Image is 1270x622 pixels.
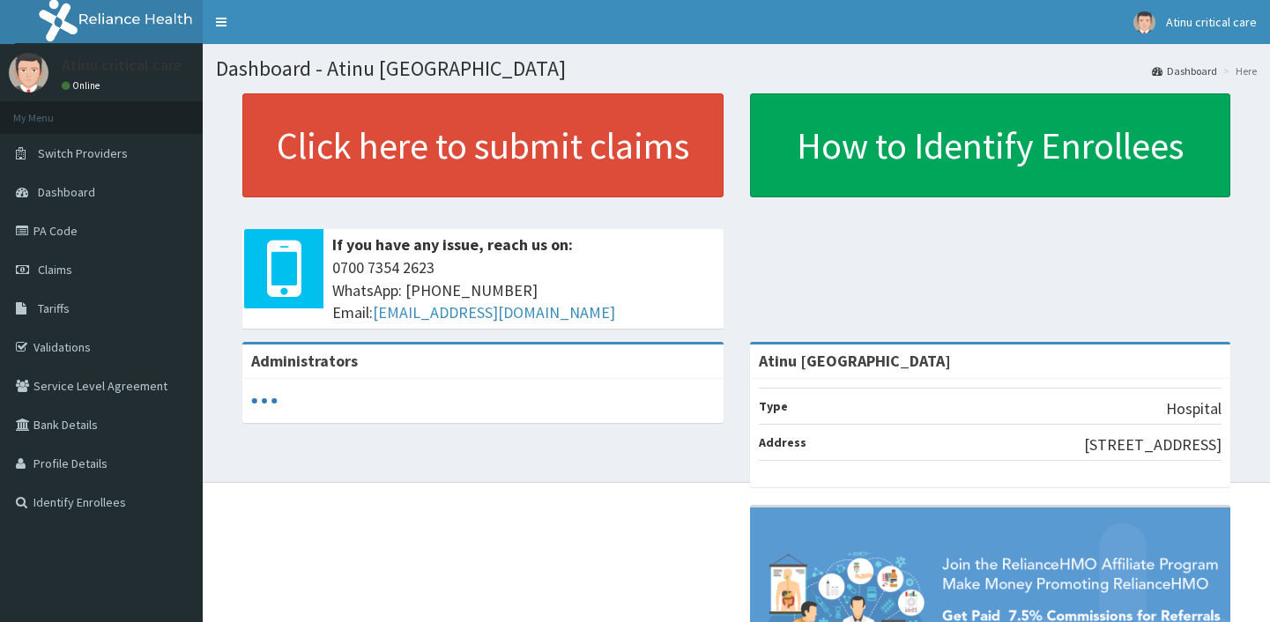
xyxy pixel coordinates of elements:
span: Switch Providers [38,145,128,161]
strong: Atinu [GEOGRAPHIC_DATA] [759,351,951,371]
img: User Image [9,53,48,93]
p: Atinu critical care [62,57,182,73]
p: Hospital [1166,397,1222,420]
img: User Image [1133,11,1155,33]
a: Online [62,79,104,92]
li: Here [1219,63,1257,78]
a: Click here to submit claims [242,93,724,197]
svg: audio-loading [251,388,278,414]
a: [EMAIL_ADDRESS][DOMAIN_NAME] [373,302,615,322]
b: Type [759,398,788,414]
p: [STREET_ADDRESS] [1084,433,1222,456]
b: Administrators [251,351,358,371]
a: Dashboard [1152,63,1217,78]
span: Claims [38,262,72,278]
b: Address [759,434,806,450]
span: 0700 7354 2623 WhatsApp: [PHONE_NUMBER] Email: [332,256,715,324]
b: If you have any issue, reach us on: [332,234,573,255]
span: Tariffs [38,300,70,316]
span: Dashboard [38,184,95,200]
h1: Dashboard - Atinu [GEOGRAPHIC_DATA] [216,57,1257,80]
a: How to Identify Enrollees [750,93,1231,197]
span: Atinu critical care [1166,14,1257,30]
